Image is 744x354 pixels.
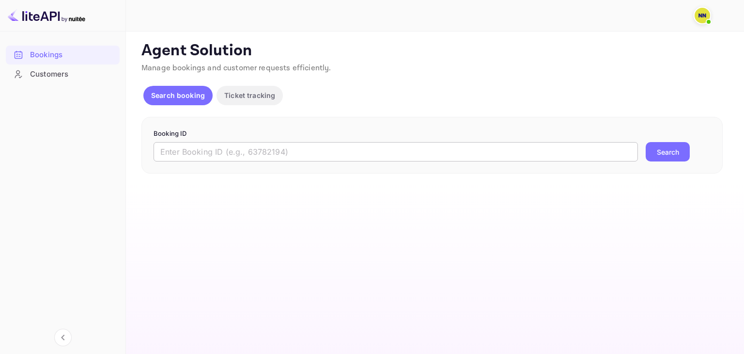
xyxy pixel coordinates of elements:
a: Customers [6,65,120,83]
a: Bookings [6,46,120,64]
img: LiteAPI logo [8,8,85,23]
div: Customers [30,69,115,80]
button: Collapse navigation [54,329,72,346]
button: Search [646,142,690,161]
p: Booking ID [154,129,711,139]
div: Customers [6,65,120,84]
input: Enter Booking ID (e.g., 63782194) [154,142,638,161]
p: Ticket tracking [224,90,275,100]
img: N/A N/A [695,8,710,23]
div: Bookings [30,49,115,61]
span: Manage bookings and customer requests efficiently. [141,63,331,73]
div: Bookings [6,46,120,64]
p: Search booking [151,90,205,100]
p: Agent Solution [141,41,727,61]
